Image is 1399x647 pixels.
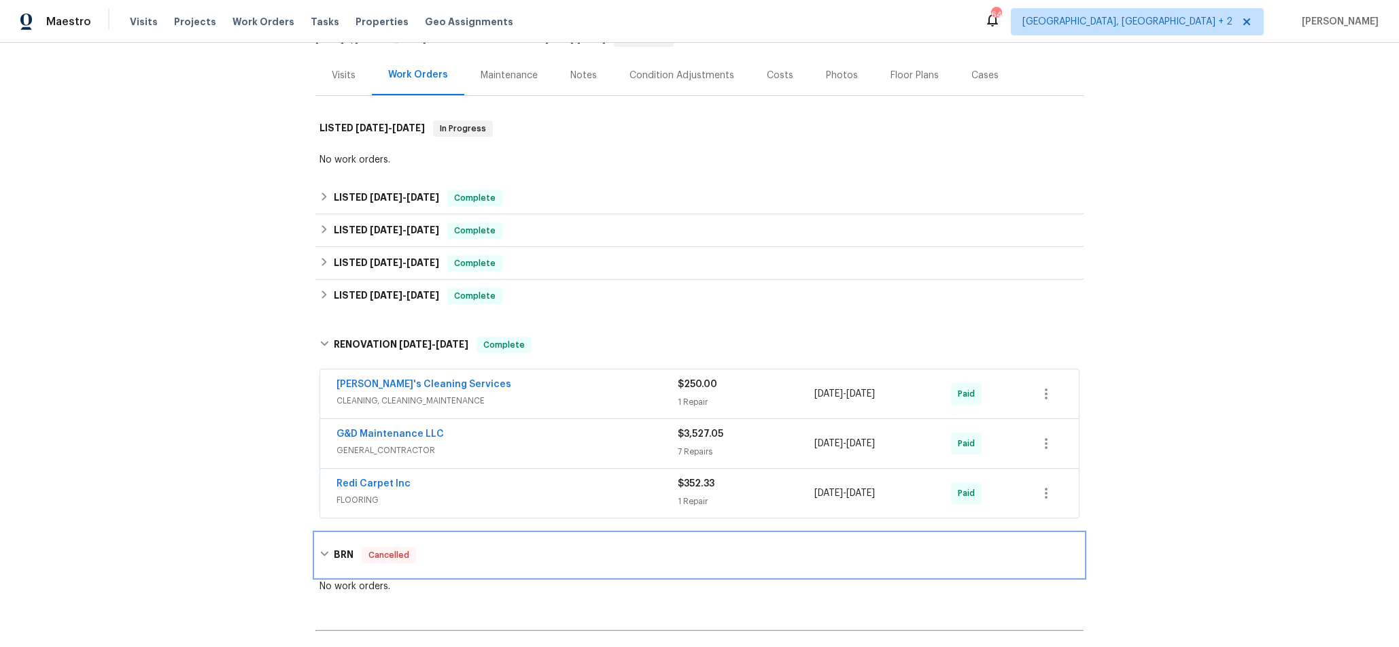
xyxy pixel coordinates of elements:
span: - [814,387,875,401]
h6: BRN [334,547,353,563]
div: Visits [332,69,356,82]
div: LISTED [DATE]-[DATE]Complete [315,214,1084,247]
div: Condition Adjustments [629,69,734,82]
a: [PERSON_NAME]'s Cleaning Services [336,380,511,389]
span: Projects [174,15,216,29]
span: [DATE] [356,123,388,133]
span: [DATE] [407,225,439,235]
span: CLEANING, CLEANING_MAINTENANCE [336,394,678,408]
span: - [545,34,606,44]
h6: RENOVATION [334,337,468,353]
span: Cancelled [363,548,415,562]
span: [DATE] [846,488,875,498]
div: 1 Repair [678,395,814,409]
span: Complete [449,191,501,205]
span: [DATE] [407,193,439,202]
span: FLOORING [336,493,678,507]
span: [PERSON_NAME] [1296,15,1379,29]
span: Maestro [46,15,91,29]
span: [DATE] [399,339,432,349]
span: Complete [478,338,530,352]
span: [DATE] [846,389,875,399]
div: 1 Repair [678,495,814,508]
span: Tasks [311,17,339,27]
span: Visits [130,15,158,29]
span: Paid [958,486,980,500]
div: RENOVATION [DATE]-[DATE]Complete [315,323,1084,367]
span: Paid [958,387,980,401]
div: Photos [826,69,858,82]
span: Complete [449,289,501,303]
span: [DATE] [392,123,425,133]
span: [DATE] [846,439,875,448]
span: - [814,437,875,450]
div: LISTED [DATE]-[DATE]Complete [315,280,1084,312]
span: - [370,258,439,267]
span: [DATE] [370,291,402,300]
h6: LISTED [334,255,439,271]
div: 64 [991,8,1001,22]
a: Redi Carpet Inc [336,479,411,488]
span: [DATE] [814,439,843,448]
span: $3,527.05 [678,429,723,439]
div: No work orders. [319,580,1080,593]
h6: LISTED [334,288,439,304]
span: [GEOGRAPHIC_DATA], [GEOGRAPHIC_DATA] + 2 [1022,15,1232,29]
span: [DATE] [370,193,402,202]
div: 7 Repairs [678,445,814,459]
span: [DATE] [407,291,439,300]
span: Complete [449,224,501,237]
span: [DATE] [814,488,843,498]
span: In Progress [434,122,491,135]
span: Geo Assignments [425,15,513,29]
h6: LISTED [334,222,439,239]
h6: LISTED [334,190,439,206]
div: Maintenance [481,69,538,82]
span: [DATE] [370,258,402,267]
div: No work orders. [319,153,1080,167]
div: Costs [767,69,793,82]
div: LISTED [DATE]-[DATE]Complete [315,247,1084,280]
span: [DATE] [436,339,468,349]
span: [DATE] [370,225,402,235]
span: $352.33 [678,479,714,488]
span: Complete [449,256,501,270]
span: Properties [356,15,409,29]
div: Cases [971,69,999,82]
span: [DATE] [545,34,574,44]
span: GENERAL_CONTRACTOR [336,444,678,457]
span: Paid [958,437,980,450]
span: - [814,486,875,500]
span: - [399,339,468,349]
span: - [370,291,439,300]
span: - [370,225,439,235]
div: LISTED [DATE]-[DATE]Complete [315,182,1084,214]
div: LISTED [DATE]-[DATE]In Progress [315,107,1084,150]
div: BRN Cancelled [315,533,1084,577]
span: [DATE] [577,34,606,44]
span: [DATE] [814,389,843,399]
span: - [356,123,425,133]
span: - [370,193,439,202]
span: $250.00 [678,380,717,389]
div: Floor Plans [891,69,939,82]
h6: LISTED [319,120,425,137]
span: [DATE] [315,34,344,44]
div: Notes [570,69,597,82]
span: Listed [515,34,674,44]
a: G&D Maintenance LLC [336,429,444,439]
span: [DATE] [407,258,439,267]
span: Work Orders [232,15,294,29]
div: Work Orders [388,68,448,82]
